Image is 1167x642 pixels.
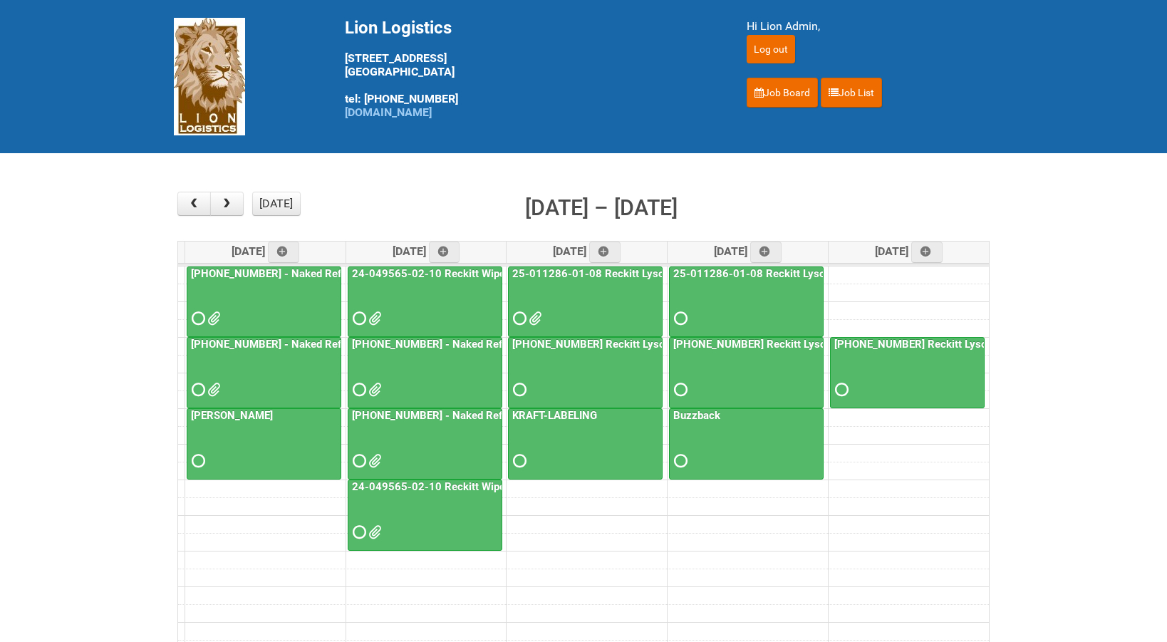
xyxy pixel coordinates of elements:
[674,456,684,466] span: Requested
[830,337,985,408] a: [PHONE_NUMBER] Reckitt Lysol Wipes Stage 4 - labeling day
[207,385,217,395] span: GROUP 1003.jpg GROUP 1003 (2).jpg GROUP 1003 (3).jpg GROUP 1003 (4).jpg GROUP 1003 (5).jpg GROUP ...
[187,408,341,480] a: [PERSON_NAME]
[747,78,818,108] a: Job Board
[353,385,363,395] span: Requested
[348,266,502,338] a: 24-049565-02-10 Reckitt Wipes HUT Stages 1-3
[674,314,684,323] span: Requested
[513,456,523,466] span: Requested
[349,409,648,422] a: [PHONE_NUMBER] - Naked Reformulation Mailing 2 PHOTOS
[345,18,711,119] div: [STREET_ADDRESS] [GEOGRAPHIC_DATA] tel: [PHONE_NUMBER]
[368,456,378,466] span: GROUP 1003 (2).jpg GROUP 1003 (2) BACK.jpg GROUP 1003 (3).jpg GROUP 1003 (3) BACK.jpg
[508,337,663,408] a: [PHONE_NUMBER] Reckitt Lysol Wipes Stage 4 - labeling day
[508,408,663,480] a: KRAFT-LABELING
[174,69,245,83] a: Lion Logistics
[831,338,1132,351] a: [PHONE_NUMBER] Reckitt Lysol Wipes Stage 4 - labeling day
[508,266,663,338] a: 25-011286-01-08 Reckitt Lysol Laundry Scented - BLINDING (hold slot)
[670,409,723,422] a: Buzzback
[348,337,502,408] a: [PHONE_NUMBER] - Naked Reformulation - Mailing 2
[349,338,611,351] a: [PHONE_NUMBER] - Naked Reformulation - Mailing 2
[509,338,810,351] a: [PHONE_NUMBER] Reckitt Lysol Wipes Stage 4 - labeling day
[368,385,378,395] span: MDN - 25-055556-01 LEFTOVERS1.xlsx LION_Mailing2_25-055556-01_LABELS_06Oct25_FIXED.xlsx MOR_M2.xl...
[875,244,943,258] span: [DATE]
[670,267,1022,280] a: 25-011286-01-08 Reckitt Lysol Laundry Scented - BLINDING (hold slot)
[349,480,673,493] a: 24-049565-02-10 Reckitt Wipes HUT Stages 1-3 - slot for photos
[513,314,523,323] span: Requested
[714,244,782,258] span: [DATE]
[911,242,943,263] a: Add an event
[513,385,523,395] span: Requested
[429,242,460,263] a: Add an event
[188,409,276,422] a: [PERSON_NAME]
[353,456,363,466] span: Requested
[747,35,795,63] input: Log out
[525,192,678,224] h2: [DATE] – [DATE]
[589,242,621,263] a: Add an event
[268,242,299,263] a: Add an event
[674,385,684,395] span: Requested
[509,409,600,422] a: KRAFT-LABELING
[353,527,363,537] span: Requested
[192,456,202,466] span: Requested
[368,314,378,323] span: 24-049565-02-10 - LEFTOVERS.xlsx 24-049565-02 Reckitt Wipes HUT Stages 1-3 - Lion addresses (obm)...
[669,266,824,338] a: 25-011286-01-08 Reckitt Lysol Laundry Scented - BLINDING (hold slot)
[821,78,882,108] a: Job List
[353,314,363,323] span: Requested
[368,527,378,537] span: GROUP 1003 (2).jpg GROUP 1003 (2) BACK.jpg GROUP 1003 (3).jpg GROUP 1003 (3) BACK.jpg
[348,408,502,480] a: [PHONE_NUMBER] - Naked Reformulation Mailing 2 PHOTOS
[835,385,845,395] span: Requested
[348,480,502,551] a: 24-049565-02-10 Reckitt Wipes HUT Stages 1-3 - slot for photos
[187,337,341,408] a: [PHONE_NUMBER] - Naked Reformulation Mailing 1 PHOTOS
[393,244,460,258] span: [DATE]
[669,408,824,480] a: Buzzback
[232,244,299,258] span: [DATE]
[187,266,341,338] a: [PHONE_NUMBER] - Naked Reformulation Mailing 1
[747,18,993,35] div: Hi Lion Admin,
[345,18,452,38] span: Lion Logistics
[207,314,217,323] span: Lion25-055556-01_LABELS_03Oct25.xlsx MOR - 25-055556-01.xlsm G147.png G258.png G369.png M147.png ...
[174,18,245,135] img: Lion Logistics
[670,338,971,351] a: [PHONE_NUMBER] Reckitt Lysol Wipes Stage 4 - labeling day
[252,192,301,216] button: [DATE]
[509,267,861,280] a: 25-011286-01-08 Reckitt Lysol Laundry Scented - BLINDING (hold slot)
[345,105,432,119] a: [DOMAIN_NAME]
[529,314,539,323] span: LABEL RECONCILIATION FORM_25011286.docx 25-011286-01 - MOR - Blinding.xlsm
[188,267,442,280] a: [PHONE_NUMBER] - Naked Reformulation Mailing 1
[192,385,202,395] span: Requested
[192,314,202,323] span: Requested
[349,267,594,280] a: 24-049565-02-10 Reckitt Wipes HUT Stages 1-3
[188,338,487,351] a: [PHONE_NUMBER] - Naked Reformulation Mailing 1 PHOTOS
[553,244,621,258] span: [DATE]
[669,337,824,408] a: [PHONE_NUMBER] Reckitt Lysol Wipes Stage 4 - labeling day
[750,242,782,263] a: Add an event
